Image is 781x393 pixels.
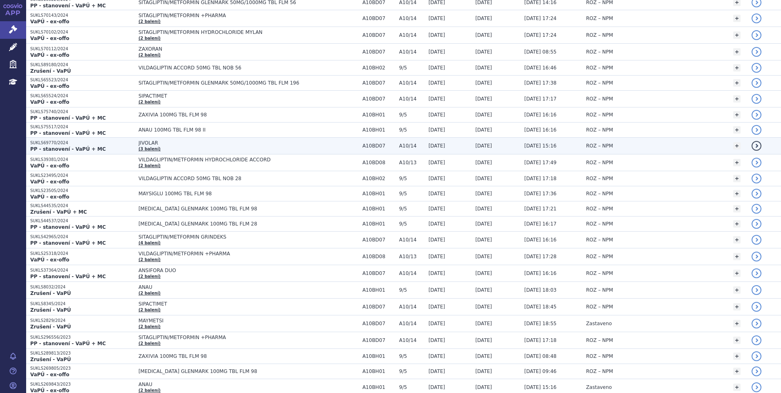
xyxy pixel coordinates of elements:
[362,112,395,118] span: A10BH01
[524,112,556,118] span: [DATE] 16:16
[138,308,161,312] a: (2 balení)
[362,176,395,181] span: A10BH02
[428,176,445,181] span: [DATE]
[524,254,556,259] span: [DATE] 17:28
[399,127,424,133] span: 9/5
[475,127,492,133] span: [DATE]
[30,240,106,246] strong: PP - stanovení - VaPÚ + MC
[586,191,613,196] span: ROZ – NPM
[362,16,395,21] span: A10BD07
[475,270,492,276] span: [DATE]
[30,257,69,263] strong: VaPÚ - ex-offo
[586,287,613,293] span: ROZ – NPM
[138,368,343,374] span: [MEDICAL_DATA] GLENMARK 100MG TBL FLM 98
[30,224,106,230] strong: PP - stanovení - VaPÚ + MC
[475,254,492,259] span: [DATE]
[524,127,556,133] span: [DATE] 16:16
[733,205,741,212] a: +
[30,351,134,356] p: SUKLS289813/2023
[138,80,343,86] span: SITAGLIPTIN/METFORMIN GLENMARK 50MG/1000MG TBL FLM 196
[30,140,134,146] p: SUKLS69770/2024
[138,388,161,393] a: (2 balení)
[30,115,106,121] strong: PP - stanovení - VaPÚ + MC
[586,304,613,310] span: ROZ – NPM
[428,353,445,359] span: [DATE]
[138,251,343,257] span: VILDAGLIPTIN/METFORMIN +PHARMA
[30,188,134,194] p: SUKLS23505/2024
[399,304,424,310] span: A10/14
[138,341,161,346] a: (2 balení)
[733,95,741,103] a: +
[362,254,395,259] span: A10BD08
[399,49,424,55] span: A10/14
[752,63,761,73] a: detail
[733,190,741,197] a: +
[30,68,71,74] strong: Zrušení - VaPÚ
[30,3,106,9] strong: PP - stanovení - VaPÚ + MC
[138,46,343,52] span: ZAXORAN
[138,206,343,212] span: [MEDICAL_DATA] GLENMARK 100MG TBL FLM 98
[428,254,445,259] span: [DATE]
[752,110,761,120] a: detail
[524,206,556,212] span: [DATE] 17:21
[586,270,613,276] span: ROZ – NPM
[30,318,134,324] p: SUKLS2829/2024
[138,176,343,181] span: VILDAGLIPTIN ACCORD 50MG TBL NOB 28
[733,337,741,344] a: +
[524,80,556,86] span: [DATE] 17:38
[362,353,395,359] span: A10BH01
[752,94,761,104] a: detail
[524,221,556,227] span: [DATE] 16:17
[428,206,445,212] span: [DATE]
[475,80,492,86] span: [DATE]
[475,65,492,71] span: [DATE]
[428,16,445,21] span: [DATE]
[586,96,613,102] span: ROZ – NPM
[733,111,741,118] a: +
[362,80,395,86] span: A10BD07
[475,176,492,181] span: [DATE]
[475,368,492,374] span: [DATE]
[586,368,613,374] span: ROZ – NPM
[399,368,424,374] span: 9/5
[752,219,761,229] a: detail
[586,16,613,21] span: ROZ – NPM
[138,65,343,71] span: VILDAGLIPTIN ACCORD 50MG TBL NOB 56
[138,13,343,18] span: SITAGLIPTIN/METFORMIN +PHARMA
[30,209,87,215] strong: Zrušení - VaPÚ + MC
[524,353,556,359] span: [DATE] 08:48
[752,189,761,199] a: detail
[524,237,556,243] span: [DATE] 16:16
[30,13,134,18] p: SUKLS70143/2024
[524,368,556,374] span: [DATE] 09:46
[524,160,556,165] span: [DATE] 17:49
[138,318,343,324] span: MAYMETSI
[752,47,761,57] a: detail
[399,96,424,102] span: A10/14
[586,321,612,326] span: Zastaveno
[362,287,395,293] span: A10BH01
[524,287,556,293] span: [DATE] 18:03
[524,143,556,149] span: [DATE] 15:16
[138,221,343,227] span: [MEDICAL_DATA] GLENMARK 100MG TBL FLM 28
[752,78,761,88] a: detail
[399,112,424,118] span: 9/5
[475,160,492,165] span: [DATE]
[428,49,445,55] span: [DATE]
[475,96,492,102] span: [DATE]
[138,353,343,359] span: ZAXIVIA 100MG TBL FLM 98
[475,221,492,227] span: [DATE]
[752,235,761,245] a: detail
[586,254,613,259] span: ROZ – NPM
[733,303,741,310] a: +
[30,284,134,290] p: SUKLS8032/2024
[733,270,741,277] a: +
[30,109,134,115] p: SUKLS75740/2024
[475,112,492,118] span: [DATE]
[30,218,134,224] p: SUKLS44537/2024
[586,221,613,227] span: ROZ – NPM
[138,36,161,40] a: (2 balení)
[399,270,424,276] span: A10/14
[475,287,492,293] span: [DATE]
[399,384,424,390] span: 9/5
